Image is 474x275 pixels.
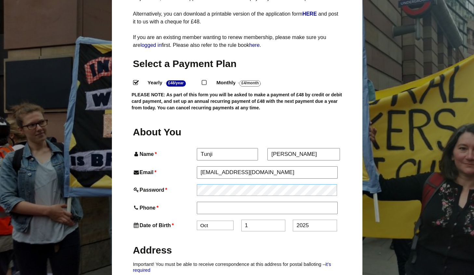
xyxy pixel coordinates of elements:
label: Date of Birth [133,221,196,230]
p: Alternatively, you can download a printable version of the application form and post it to us wit... [133,10,341,26]
strong: £4/Month [239,80,261,87]
p: Important! You must be able to receive correspondence at this address for postal balloting – [133,261,341,273]
strong: £48/Year [166,80,186,87]
h2: About You [133,126,196,138]
a: logged in [141,42,162,48]
span: Select a Payment Plan [133,58,237,69]
input: First [197,148,258,160]
label: Monthly - . [210,78,277,88]
a: HERE [302,11,318,17]
input: Last [267,148,340,160]
label: Password [133,186,196,194]
label: Name [133,150,196,158]
a: here [249,42,260,48]
label: Phone [133,203,196,212]
label: Yearly - . [142,78,202,88]
p: If you are an existing member wanting to renew membership, please make sure you are first. Please... [133,34,341,49]
strong: HERE [302,11,317,17]
a: it’s required [133,262,331,273]
label: Email [133,168,196,177]
h2: Address [133,244,341,256]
